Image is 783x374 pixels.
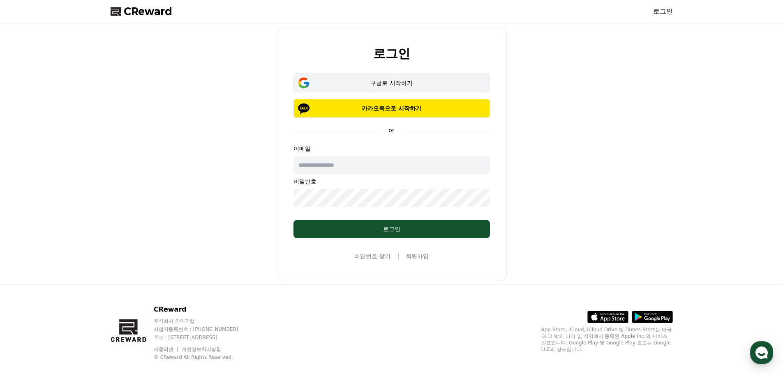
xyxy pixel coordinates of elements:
p: 주소 : [STREET_ADDRESS] [154,334,254,341]
p: 비밀번호 [293,177,490,186]
a: 설정 [106,260,158,281]
p: 주식회사 와이피랩 [154,318,254,324]
span: 홈 [26,273,31,279]
a: CReward [111,5,172,18]
p: 카카오톡으로 시작하기 [305,104,478,112]
span: 대화 [75,273,85,280]
h2: 로그인 [373,47,410,60]
a: 이용약관 [154,346,180,352]
a: 회원가입 [406,252,429,260]
span: CReward [124,5,172,18]
button: 로그인 [293,220,490,238]
a: 개인정보처리방침 [182,346,221,352]
p: CReward [154,305,254,314]
a: 대화 [54,260,106,281]
span: | [397,251,399,261]
a: 비밀번호 찾기 [354,252,390,260]
p: App Store, iCloud, iCloud Drive 및 iTunes Store는 미국과 그 밖의 나라 및 지역에서 등록된 Apple Inc.의 서비스 상표입니다. Goo... [541,326,673,353]
div: 구글로 시작하기 [305,79,478,87]
a: 홈 [2,260,54,281]
button: 카카오톡으로 시작하기 [293,99,490,118]
div: 로그인 [310,225,473,233]
p: or [383,126,399,134]
a: 로그인 [653,7,673,16]
button: 구글로 시작하기 [293,73,490,92]
p: © CReward All Rights Reserved. [154,354,254,360]
p: 이메일 [293,145,490,153]
span: 설정 [127,273,137,279]
p: 사업자등록번호 : [PHONE_NUMBER] [154,326,254,333]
